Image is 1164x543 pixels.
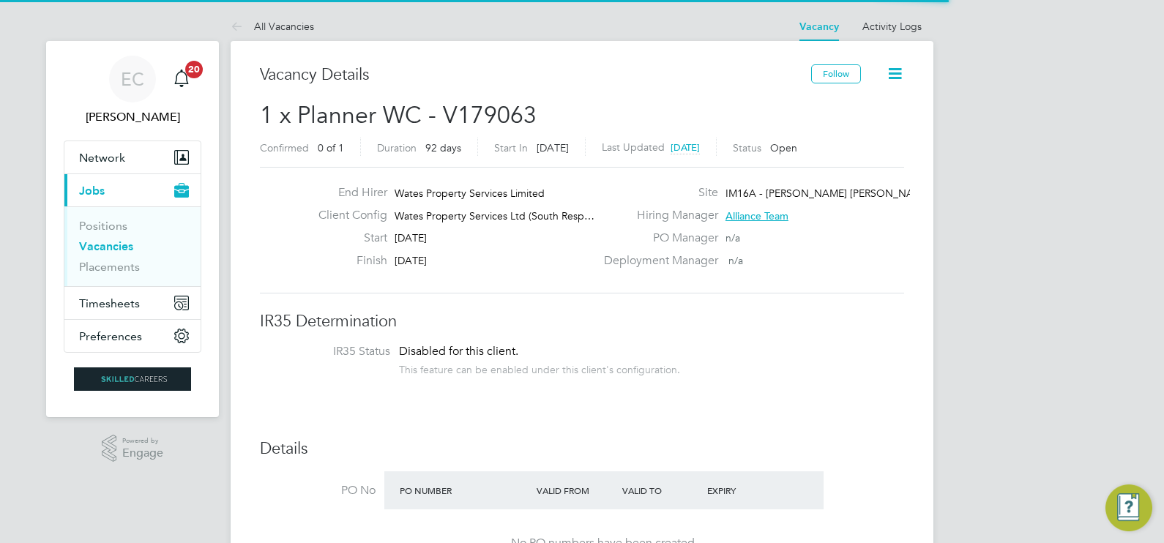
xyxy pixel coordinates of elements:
[79,260,140,274] a: Placements
[64,174,201,206] button: Jobs
[79,329,142,343] span: Preferences
[260,438,904,460] h3: Details
[102,435,164,463] a: Powered byEngage
[260,101,537,130] span: 1 x Planner WC - V179063
[595,253,718,269] label: Deployment Manager
[79,296,140,310] span: Timesheets
[64,320,201,352] button: Preferences
[533,477,619,503] div: Valid From
[733,141,761,154] label: Status
[595,185,718,201] label: Site
[46,41,219,417] nav: Main navigation
[728,254,743,267] span: n/a
[1105,484,1152,531] button: Engage Resource Center
[395,231,427,244] span: [DATE]
[862,20,922,33] a: Activity Logs
[725,187,1021,200] span: IM16A - [PERSON_NAME] [PERSON_NAME] - WORKWISE- N…
[260,483,376,498] label: PO No
[619,477,704,503] div: Valid To
[399,359,680,376] div: This feature can be enabled under this client's configuration.
[811,64,861,83] button: Follow
[260,64,811,86] h3: Vacancy Details
[425,141,461,154] span: 92 days
[64,287,201,319] button: Timesheets
[725,231,740,244] span: n/a
[64,141,201,173] button: Network
[395,209,594,222] span: Wates Property Services Ltd (South Resp…
[307,185,387,201] label: End Hirer
[122,435,163,447] span: Powered by
[399,344,518,359] span: Disabled for this client.
[231,20,314,33] a: All Vacancies
[185,61,203,78] span: 20
[595,208,718,223] label: Hiring Manager
[64,108,201,126] span: Ernie Crowe
[307,208,387,223] label: Client Config
[260,141,309,154] label: Confirmed
[307,253,387,269] label: Finish
[396,477,533,503] div: PO Number
[307,231,387,246] label: Start
[770,141,797,154] span: Open
[799,20,839,33] a: Vacancy
[704,477,789,503] div: Expiry
[121,70,144,89] span: EC
[167,56,196,102] a: 20
[537,141,569,154] span: [DATE]
[595,231,718,246] label: PO Manager
[64,56,201,126] a: EC[PERSON_NAME]
[79,239,133,253] a: Vacancies
[602,141,665,154] label: Last Updated
[671,141,700,154] span: [DATE]
[395,254,427,267] span: [DATE]
[64,206,201,286] div: Jobs
[79,151,125,165] span: Network
[260,311,904,332] h3: IR35 Determination
[64,367,201,391] a: Go to home page
[318,141,344,154] span: 0 of 1
[79,184,105,198] span: Jobs
[725,209,788,222] span: Alliance Team
[79,219,127,233] a: Positions
[395,187,545,200] span: Wates Property Services Limited
[494,141,528,154] label: Start In
[74,367,191,391] img: skilledcareers-logo-retina.png
[122,447,163,460] span: Engage
[275,344,390,359] label: IR35 Status
[377,141,417,154] label: Duration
